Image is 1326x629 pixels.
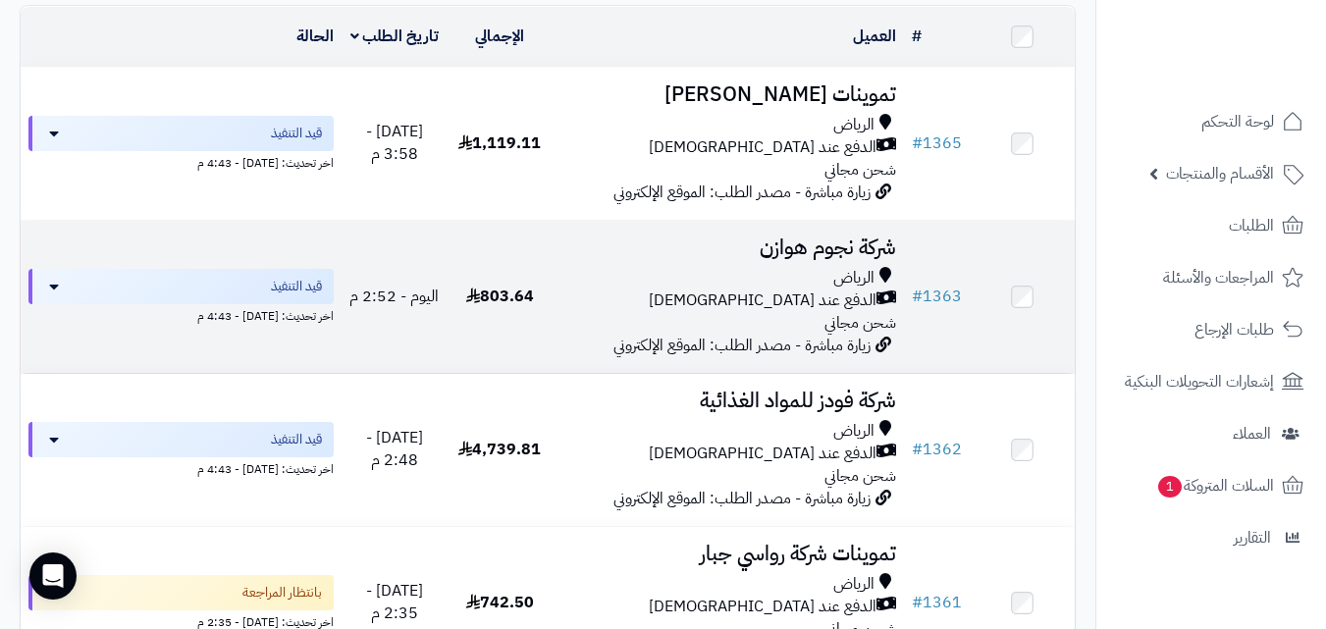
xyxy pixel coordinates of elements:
[271,124,322,143] span: قيد التنفيذ
[1108,202,1314,249] a: الطلبات
[458,131,541,155] span: 1,119.11
[613,487,871,510] span: زيارة مباشرة - مصدر الطلب: الموقع الإلكتروني
[1158,476,1182,498] span: 1
[853,25,896,48] a: العميل
[458,438,541,461] span: 4,739.81
[649,443,876,465] span: الدفع عند [DEMOGRAPHIC_DATA]
[242,583,322,603] span: بانتظار المراجعة
[1163,264,1274,291] span: المراجعات والأسئلة
[466,285,534,308] span: 803.64
[613,334,871,357] span: زيارة مباشرة - مصدر الطلب: الموقع الإلكتروني
[1229,212,1274,239] span: الطلبات
[28,304,334,325] div: اخر تحديث: [DATE] - 4:43 م
[1108,306,1314,353] a: طلبات الإرجاع
[1125,368,1274,395] span: إشعارات التحويلات البنكية
[1194,316,1274,343] span: طلبات الإرجاع
[475,25,524,48] a: الإجمالي
[833,114,875,136] span: الرياض
[1108,98,1314,145] a: لوحة التحكم
[1166,160,1274,187] span: الأقسام والمنتجات
[349,285,439,308] span: اليوم - 2:52 م
[912,131,923,155] span: #
[649,289,876,312] span: الدفع عند [DEMOGRAPHIC_DATA]
[1233,420,1271,447] span: العملاء
[366,579,423,625] span: [DATE] - 2:35 م
[833,573,875,596] span: الرياض
[1201,108,1274,135] span: لوحة التحكم
[833,267,875,289] span: الرياض
[1108,514,1314,561] a: التقارير
[560,236,896,259] h3: شركة نجوم هوازن
[28,457,334,478] div: اخر تحديث: [DATE] - 4:43 م
[912,438,962,461] a: #1362
[560,83,896,106] h3: تموينات [PERSON_NAME]
[296,25,334,48] a: الحالة
[912,438,923,461] span: #
[912,285,962,308] a: #1363
[560,543,896,565] h3: تموينات شركة رواسي جبار
[649,136,876,159] span: الدفع عند [DEMOGRAPHIC_DATA]
[912,285,923,308] span: #
[649,596,876,618] span: الدفع عند [DEMOGRAPHIC_DATA]
[912,131,962,155] a: #1365
[1156,472,1274,499] span: السلات المتروكة
[271,277,322,296] span: قيد التنفيذ
[366,426,423,472] span: [DATE] - 2:48 م
[912,25,922,48] a: #
[613,181,871,204] span: زيارة مباشرة - مصدر الطلب: الموقع الإلكتروني
[366,120,423,166] span: [DATE] - 3:58 م
[1108,254,1314,301] a: المراجعات والأسئلة
[824,311,896,335] span: شحن مجاني
[824,464,896,488] span: شحن مجاني
[29,552,77,600] div: Open Intercom Messenger
[833,420,875,443] span: الرياض
[1234,524,1271,551] span: التقارير
[350,25,440,48] a: تاريخ الطلب
[1108,462,1314,509] a: السلات المتروكة1
[560,390,896,412] h3: شركة فودز للمواد الغذائية
[271,430,322,449] span: قيد التنفيذ
[1108,358,1314,405] a: إشعارات التحويلات البنكية
[824,158,896,182] span: شحن مجاني
[28,151,334,172] div: اخر تحديث: [DATE] - 4:43 م
[466,591,534,614] span: 742.50
[912,591,962,614] a: #1361
[1108,410,1314,457] a: العملاء
[912,591,923,614] span: #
